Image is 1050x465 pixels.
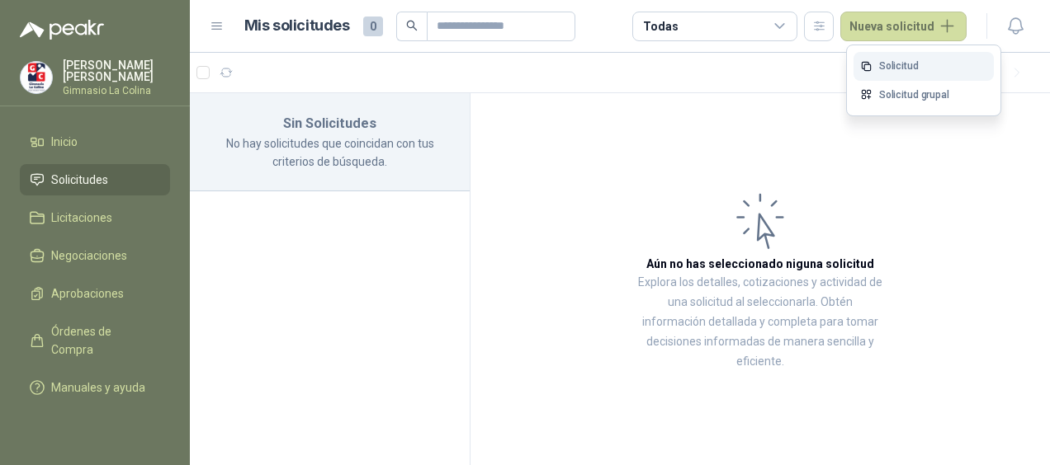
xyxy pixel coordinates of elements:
h3: Aún no has seleccionado niguna solicitud [646,255,874,273]
a: Licitaciones [20,202,170,233]
span: 0 [363,16,383,36]
span: Inicio [51,133,78,151]
span: Negociaciones [51,247,127,265]
p: [PERSON_NAME] [PERSON_NAME] [63,59,170,82]
span: Solicitudes [51,171,108,189]
a: Aprobaciones [20,278,170,309]
a: Negociaciones [20,240,170,271]
div: Todas [643,17,678,35]
button: Nueva solicitud [840,12,967,41]
a: Solicitudes [20,164,170,195]
p: Gimnasio La Colina [63,86,170,96]
h3: Sin Solicitudes [210,113,450,134]
a: Inicio [20,126,170,157]
a: Órdenes de Compra [20,316,170,365]
a: Solicitud grupal [854,81,994,110]
a: Manuales y ayuda [20,372,170,403]
p: Explora los detalles, cotizaciones y actividad de una solicitud al seleccionarla. Obtén informaci... [636,273,885,372]
a: Solicitud [854,52,994,81]
span: Licitaciones [51,209,112,227]
img: Company Logo [21,62,52,93]
img: Logo peakr [20,20,104,40]
span: Aprobaciones [51,284,124,303]
p: No hay solicitudes que coincidan con tus criterios de búsqueda. [210,134,450,171]
span: Manuales y ayuda [51,378,145,397]
span: Órdenes de Compra [51,322,154,359]
h1: Mis solicitudes [244,14,350,38]
span: search [406,20,418,31]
